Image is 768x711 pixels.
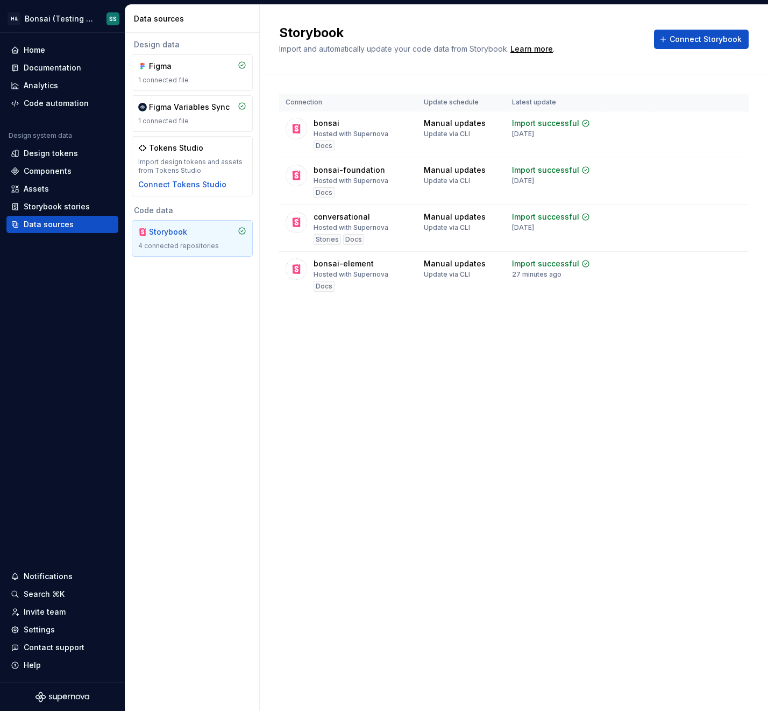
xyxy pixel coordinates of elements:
div: [DATE] [512,223,534,232]
a: Invite team [6,603,118,621]
div: Manual updates [424,165,486,175]
div: Hosted with Supernova [314,270,388,279]
a: Components [6,163,118,180]
div: Design system data [9,131,72,140]
div: Help [24,660,41,671]
div: H& [8,12,20,25]
div: Import successful [512,212,579,222]
div: SS [109,15,117,23]
div: Code automation [24,98,89,109]
div: Update via CLI [424,177,470,185]
div: Hosted with Supernova [314,223,388,232]
button: Contact support [6,639,118,656]
button: Search ⌘K [6,586,118,603]
div: Hosted with Supernova [314,177,388,185]
th: Update schedule [417,94,506,111]
div: 1 connected file [138,117,246,125]
div: Tokens Studio [149,143,203,153]
div: Hosted with Supernova [314,130,388,138]
a: Storybook stories [6,198,118,215]
a: Storybook4 connected repositories [132,220,253,257]
div: Notifications [24,571,73,582]
svg: Supernova Logo [35,692,89,702]
div: Docs [314,281,335,292]
div: Contact support [24,642,84,653]
div: Data sources [24,219,74,230]
button: Connect Tokens Studio [138,179,226,190]
div: Search ⌘K [24,589,65,600]
div: 27 minutes ago [512,270,561,279]
div: Components [24,166,72,177]
span: Import and automatically update your code data from Storybook. [279,44,509,53]
span: . [509,45,554,53]
a: Figma1 connected file [132,54,253,91]
button: H&Bonsai (Testing Bonsai: Foundation tokens)SS [2,7,123,30]
a: Tokens StudioImport design tokens and assets from Tokens StudioConnect Tokens Studio [132,136,253,196]
div: Manual updates [424,118,486,129]
a: Assets [6,180,118,198]
div: 1 connected file [138,76,246,85]
div: Figma [149,61,201,72]
div: Settings [24,624,55,635]
button: Notifications [6,568,118,585]
div: bonsai-element [314,258,374,269]
div: Update via CLI [424,270,470,279]
a: Settings [6,621,118,638]
div: Update via CLI [424,223,470,232]
div: [DATE] [512,177,534,185]
a: Home [6,41,118,59]
div: 4 connected repositories [138,242,246,250]
div: Figma Variables Sync [149,102,230,112]
button: Connect Storybook [654,30,749,49]
div: Analytics [24,80,58,91]
div: Storybook [149,227,201,237]
a: Data sources [6,216,118,233]
div: Design tokens [24,148,78,159]
div: Documentation [24,62,81,73]
div: Storybook stories [24,201,90,212]
a: Documentation [6,59,118,76]
div: Import successful [512,165,579,175]
div: Manual updates [424,212,486,222]
a: Analytics [6,77,118,94]
div: Code data [132,205,253,216]
div: Home [24,45,45,55]
div: Docs [314,187,335,198]
div: Stories [314,234,341,245]
div: Invite team [24,607,66,617]
div: Update via CLI [424,130,470,138]
a: Learn more [510,44,553,54]
th: Connection [279,94,417,111]
div: Import design tokens and assets from Tokens Studio [138,158,246,175]
button: Help [6,657,118,674]
div: Data sources [134,13,255,24]
div: Import successful [512,118,579,129]
span: Connect Storybook [670,34,742,45]
div: bonsai [314,118,339,129]
a: Code automation [6,95,118,112]
div: Docs [343,234,364,245]
a: Figma Variables Sync1 connected file [132,95,253,132]
div: Assets [24,184,49,194]
div: [DATE] [512,130,534,138]
h2: Storybook [279,24,641,41]
div: bonsai-foundation [314,165,385,175]
div: Docs [314,140,335,151]
div: Import successful [512,258,579,269]
div: conversational [314,212,370,222]
a: Design tokens [6,145,118,162]
div: Design data [132,39,253,50]
div: Bonsai (Testing Bonsai: Foundation tokens) [25,13,94,24]
th: Latest update [506,94,605,111]
div: Manual updates [424,258,486,269]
